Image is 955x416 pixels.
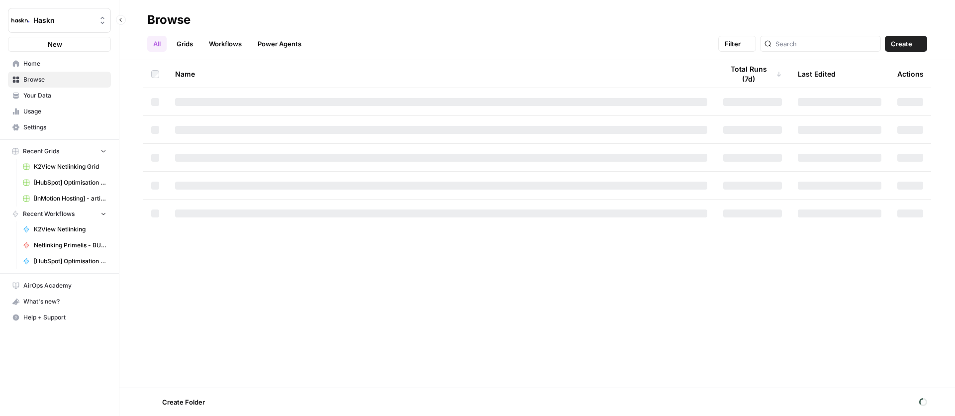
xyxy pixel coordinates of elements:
[34,241,106,250] span: Netlinking Primelis - BU US
[203,36,248,52] a: Workflows
[8,8,111,33] button: Workspace: Haskn
[8,294,111,310] button: What's new?
[18,253,111,269] a: [HubSpot] Optimisation - Articles de blog
[8,88,111,104] a: Your Data
[34,162,106,171] span: K2View Netlinking Grid
[162,397,205,407] span: Create Folder
[23,59,106,68] span: Home
[8,72,111,88] a: Browse
[8,56,111,72] a: Home
[885,36,927,52] button: Create
[8,37,111,52] button: New
[48,39,62,49] span: New
[8,278,111,294] a: AirOps Academy
[723,60,782,88] div: Total Runs (7d)
[33,15,94,25] span: Haskn
[18,175,111,191] a: [HubSpot] Optimisation - Articles de blog
[891,39,912,49] span: Create
[23,281,106,290] span: AirOps Academy
[23,123,106,132] span: Settings
[23,147,59,156] span: Recent Grids
[8,294,110,309] div: What's new?
[8,119,111,135] a: Settings
[775,39,876,49] input: Search
[8,310,111,325] button: Help + Support
[147,12,191,28] div: Browse
[11,11,29,29] img: Haskn Logo
[18,191,111,207] a: [InMotion Hosting] - article de blog 2000 mots
[18,221,111,237] a: K2View Netlinking
[23,75,106,84] span: Browse
[725,39,741,49] span: Filter
[23,313,106,322] span: Help + Support
[23,209,75,218] span: Recent Workflows
[34,257,106,266] span: [HubSpot] Optimisation - Articles de blog
[8,207,111,221] button: Recent Workflows
[798,60,836,88] div: Last Edited
[8,104,111,119] a: Usage
[147,36,167,52] a: All
[147,394,211,410] button: Create Folder
[175,60,707,88] div: Name
[18,237,111,253] a: Netlinking Primelis - BU US
[23,91,106,100] span: Your Data
[8,144,111,159] button: Recent Grids
[34,225,106,234] span: K2View Netlinking
[18,159,111,175] a: K2View Netlinking Grid
[897,60,924,88] div: Actions
[34,194,106,203] span: [InMotion Hosting] - article de blog 2000 mots
[34,178,106,187] span: [HubSpot] Optimisation - Articles de blog
[23,107,106,116] span: Usage
[171,36,199,52] a: Grids
[718,36,756,52] button: Filter
[252,36,307,52] a: Power Agents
